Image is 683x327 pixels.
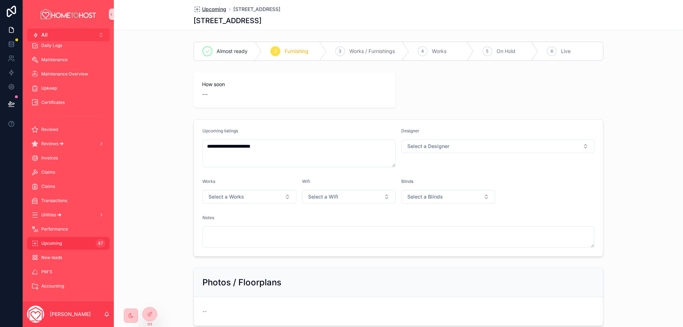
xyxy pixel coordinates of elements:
span: All [41,31,48,38]
span: Works [202,179,215,184]
span: On Hold [497,48,515,55]
button: Select Button [27,28,110,41]
span: Claims [41,184,55,189]
span: Select a Blinds [407,193,443,200]
span: Certificates [41,100,65,105]
span: Select a Designer [407,143,449,150]
span: Upcoming listings [202,128,238,133]
span: Transactions [41,198,67,204]
span: Accounting [41,283,64,289]
img: App logo [39,9,97,20]
span: Upcoming [202,6,226,13]
span: Reviews 🡪 [41,141,64,147]
span: Claims [41,169,55,175]
a: Claims [27,180,110,193]
div: 47 [96,239,105,248]
span: Works [432,48,446,55]
h1: [STREET_ADDRESS] [194,16,261,26]
span: Furnishing [285,48,308,55]
a: PM'S [27,265,110,278]
a: Upcoming47 [27,237,110,250]
a: Claims [27,166,110,179]
span: Maintenance Overview [41,71,88,77]
span: Utilities 🡪 [41,212,62,218]
span: Select a Wifi [308,193,338,200]
span: 2 [274,48,277,54]
span: Daily Logs [41,43,62,48]
a: New leads [27,251,110,264]
a: Certificates [27,96,110,109]
span: Select a Works [208,193,244,200]
span: Performance [41,226,68,232]
button: Select Button [202,190,296,204]
span: Reviews [41,127,58,132]
span: 5 [486,48,488,54]
span: Live [561,48,571,55]
span: Invoices [41,155,58,161]
a: [STREET_ADDRESS] [233,6,280,13]
div: scrollable content [23,41,114,301]
a: Maintenance Overview [27,68,110,80]
span: 3 [339,48,341,54]
a: Transactions [27,194,110,207]
a: Invoices [27,152,110,164]
span: -- [202,308,207,315]
a: Accounting [27,280,110,292]
button: Select Button [302,190,396,204]
span: Upcoming [41,241,62,246]
a: Reviews [27,123,110,136]
span: Upkeep [41,85,57,91]
a: Upkeep [27,82,110,95]
span: Wifi [302,179,310,184]
a: Daily Logs [27,39,110,52]
span: Maintenance [41,57,68,63]
span: 6 [551,48,553,54]
a: Utilities 🡪 [27,209,110,221]
span: Designer [401,128,419,133]
span: New leads [41,255,62,260]
h2: Photos / Floorplans [202,277,281,288]
a: Maintenance [27,53,110,66]
p: [PERSON_NAME] [50,311,91,318]
span: How soon [202,81,387,88]
span: Notes [202,215,214,220]
span: PM'S [41,269,52,275]
a: Reviews 🡪 [27,137,110,150]
a: Upcoming [194,6,226,13]
button: Select Button [401,139,594,153]
a: Performance [27,223,110,236]
span: 4 [421,48,424,54]
span: -- [202,89,208,99]
button: Select Button [401,190,495,204]
span: Almost ready [217,48,248,55]
span: Works / Furnishings [349,48,395,55]
span: Blinds [401,179,413,184]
